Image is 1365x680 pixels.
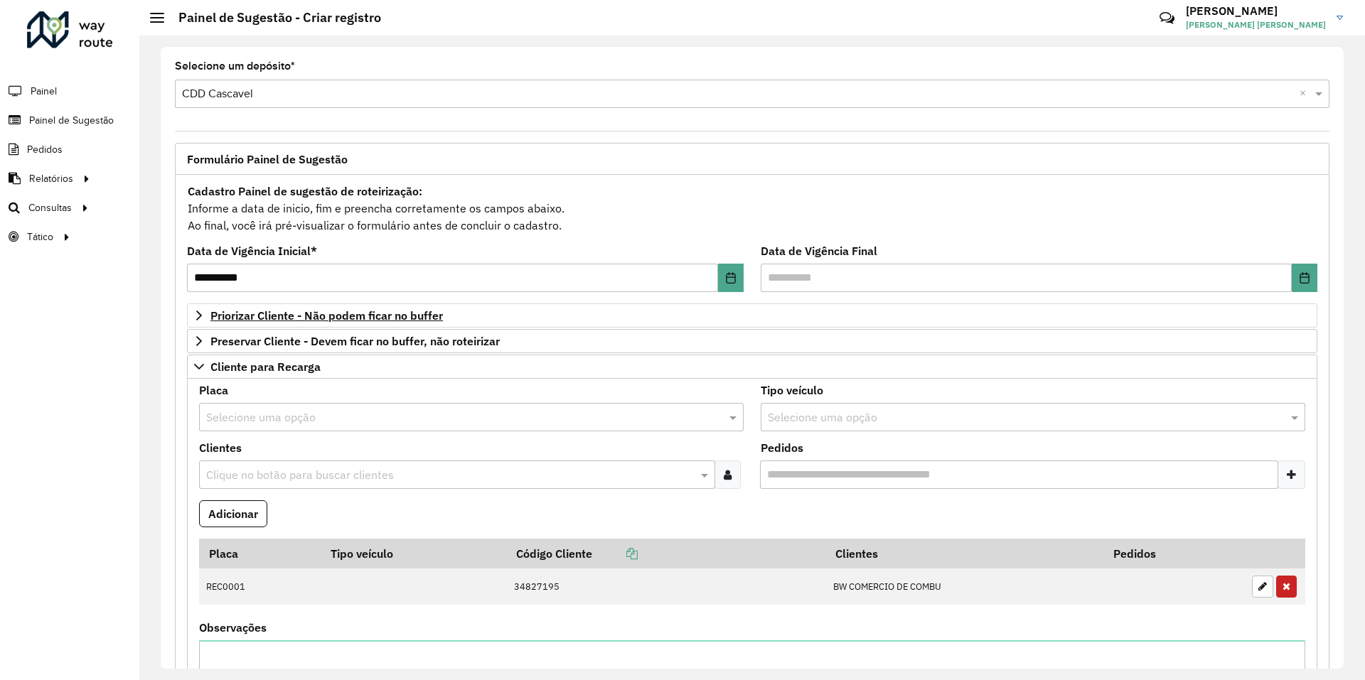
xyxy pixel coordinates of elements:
[175,58,295,75] label: Selecione um depósito
[761,382,823,399] label: Tipo veículo
[199,568,321,605] td: REC0001
[199,500,267,527] button: Adicionar
[28,200,72,215] span: Consultas
[199,382,228,399] label: Placa
[718,264,744,292] button: Choose Date
[31,84,57,99] span: Painel
[321,539,506,568] th: Tipo veículo
[1186,18,1326,31] span: [PERSON_NAME] [PERSON_NAME]
[29,113,114,128] span: Painel de Sugestão
[506,539,825,568] th: Código Cliente
[199,619,267,636] label: Observações
[29,171,73,186] span: Relatórios
[187,182,1317,234] div: Informe a data de inicio, fim e preencha corretamente os campos abaixo. Ao final, você irá pré-vi...
[210,361,321,372] span: Cliente para Recarga
[187,355,1317,379] a: Cliente para Recarga
[199,539,321,568] th: Placa
[210,335,500,347] span: Preservar Cliente - Devem ficar no buffer, não roteirizar
[1186,4,1326,18] h3: [PERSON_NAME]
[187,242,317,259] label: Data de Vigência Inicial
[825,568,1104,605] td: BW COMERCIO DE COMBU
[1104,539,1245,568] th: Pedidos
[506,568,825,605] td: 34827195
[199,439,242,456] label: Clientes
[1300,85,1312,102] span: Clear all
[1292,264,1317,292] button: Choose Date
[1152,3,1182,33] a: Contato Rápido
[210,310,443,321] span: Priorizar Cliente - Não podem ficar no buffer
[27,142,63,157] span: Pedidos
[187,303,1317,328] a: Priorizar Cliente - Não podem ficar no buffer
[825,539,1104,568] th: Clientes
[187,153,348,165] span: Formulário Painel de Sugestão
[187,329,1317,353] a: Preservar Cliente - Devem ficar no buffer, não roteirizar
[761,439,803,456] label: Pedidos
[27,230,53,244] span: Tático
[592,546,638,561] a: Copiar
[188,184,422,198] strong: Cadastro Painel de sugestão de roteirização:
[164,10,381,26] h2: Painel de Sugestão - Criar registro
[761,242,877,259] label: Data de Vigência Final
